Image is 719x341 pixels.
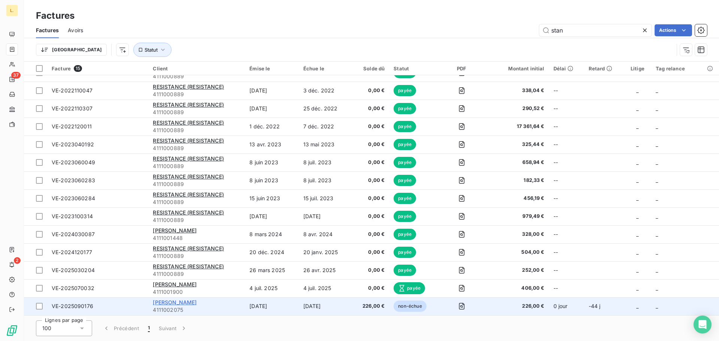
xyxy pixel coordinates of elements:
[74,65,82,72] span: 15
[52,303,93,309] span: VE-2025090176
[636,195,638,201] span: _
[394,85,416,96] span: payée
[153,137,224,144] span: RESISTANCE (RESISTANCE)
[245,225,298,243] td: 8 mars 2024
[636,267,638,273] span: _
[153,252,240,260] span: 4111000889
[153,299,197,305] span: [PERSON_NAME]
[488,284,544,292] span: 406,00 €
[488,105,544,112] span: 290,52 €
[488,141,544,148] span: 325,44 €
[656,123,658,130] span: _
[394,282,425,294] span: payée
[488,159,544,166] span: 658,94 €
[299,153,352,171] td: 8 juil. 2023
[153,245,224,252] span: RESISTANCE (RESISTANCE)
[143,320,154,336] button: 1
[656,141,658,147] span: _
[52,123,92,130] span: VE-2022120011
[636,141,638,147] span: _
[299,297,352,315] td: [DATE]
[245,279,298,297] td: 4 juil. 2025
[488,177,544,184] span: 182,33 €
[549,189,584,207] td: --
[394,229,416,240] span: payée
[153,288,240,296] span: 4111001900
[153,180,240,188] span: 4111000889
[356,141,385,148] span: 0,00 €
[636,177,638,183] span: _
[6,325,18,337] img: Logo LeanPay
[299,261,352,279] td: 26 avr. 2025
[488,267,544,274] span: 252,00 €
[356,249,385,256] span: 0,00 €
[356,302,385,310] span: 226,00 €
[589,66,619,71] div: Retard
[299,225,352,243] td: 8 avr. 2024
[394,301,426,312] span: non-échue
[52,285,94,291] span: VE-2025070032
[356,284,385,292] span: 0,00 €
[549,100,584,118] td: --
[656,87,658,94] span: _
[549,261,584,279] td: --
[488,123,544,130] span: 17 361,64 €
[52,159,95,165] span: VE-2023060049
[488,213,544,220] span: 979,49 €
[394,66,435,71] div: Statut
[11,72,21,79] span: 37
[636,87,638,94] span: _
[245,261,298,279] td: 26 mars 2025
[153,234,240,242] span: 4111001448
[656,213,658,219] span: _
[52,105,92,112] span: VE-2022110307
[656,177,658,183] span: _
[245,118,298,136] td: 1 déc. 2022
[153,66,240,71] div: Client
[153,73,240,80] span: 4111000889
[153,270,240,278] span: 4111000889
[356,195,385,202] span: 0,00 €
[52,213,93,219] span: VE-2023100314
[628,66,647,71] div: Litige
[488,249,544,256] span: 504,00 €
[36,27,59,34] span: Factures
[394,121,416,132] span: payée
[656,267,658,273] span: _
[356,66,385,71] div: Solde dû
[299,279,352,297] td: 4 juil. 2025
[153,281,197,287] span: [PERSON_NAME]
[488,195,544,202] span: 456,19 €
[394,103,416,114] span: payée
[394,211,416,222] span: payée
[549,82,584,100] td: --
[133,43,172,57] button: Statut
[153,155,224,162] span: RESISTANCE (RESISTANCE)
[153,83,224,90] span: RESISTANCE (RESISTANCE)
[36,9,75,22] h3: Factures
[539,24,652,36] input: Rechercher
[444,66,479,71] div: PDF
[394,247,416,258] span: payée
[153,119,224,126] span: RESISTANCE (RESISTANCE)
[245,243,298,261] td: 20 déc. 2024
[636,285,638,291] span: _
[245,207,298,225] td: [DATE]
[299,171,352,189] td: 8 juil. 2023
[549,153,584,171] td: --
[153,191,224,198] span: RESISTANCE (RESISTANCE)
[636,213,638,219] span: _
[356,177,385,184] span: 0,00 €
[148,325,150,332] span: 1
[656,159,658,165] span: _
[356,105,385,112] span: 0,00 €
[356,267,385,274] span: 0,00 €
[153,162,240,170] span: 4111000889
[245,100,298,118] td: [DATE]
[488,231,544,238] span: 328,00 €
[656,66,715,71] div: Tag relance
[36,44,107,56] button: [GEOGRAPHIC_DATA]
[488,302,544,310] span: 226,00 €
[153,263,224,270] span: RESISTANCE (RESISTANCE)
[299,100,352,118] td: 25 déc. 2022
